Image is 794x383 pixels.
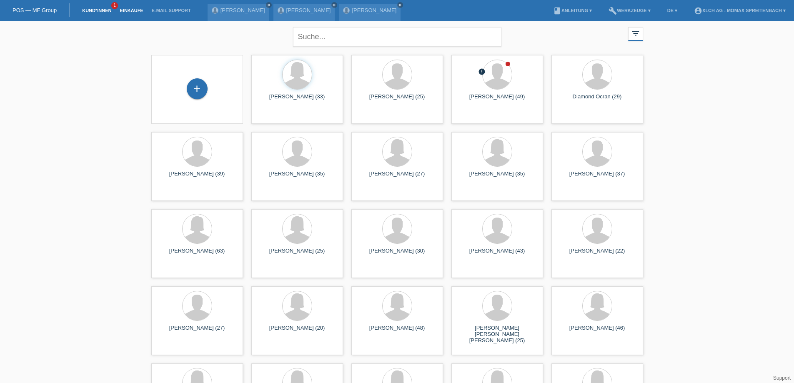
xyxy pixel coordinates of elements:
i: close [267,3,271,7]
div: [PERSON_NAME] (27) [158,325,236,338]
div: [PERSON_NAME] [PERSON_NAME] [PERSON_NAME] (25) [458,325,536,340]
a: close [331,2,337,8]
div: [PERSON_NAME] (46) [558,325,636,338]
i: close [398,3,402,7]
div: Zurückgewiesen [478,68,486,77]
div: [PERSON_NAME] (20) [258,325,336,338]
div: Diamond Ocran (29) [558,93,636,107]
div: [PERSON_NAME] (33) [258,93,336,107]
a: bookAnleitung ▾ [549,8,596,13]
a: Einkäufe [115,8,147,13]
a: [PERSON_NAME] [352,7,396,13]
a: buildWerkzeuge ▾ [604,8,655,13]
a: Support [773,375,791,381]
div: [PERSON_NAME] (30) [358,248,436,261]
a: DE ▾ [663,8,681,13]
div: [PERSON_NAME] (25) [258,248,336,261]
div: [PERSON_NAME] (35) [258,170,336,184]
a: E-Mail Support [148,8,195,13]
i: book [553,7,561,15]
a: account_circleXLCH AG - Mömax Spreitenbach ▾ [690,8,790,13]
i: account_circle [694,7,702,15]
i: close [332,3,336,7]
div: [PERSON_NAME] (49) [458,93,536,107]
div: [PERSON_NAME] (22) [558,248,636,261]
span: 1 [111,2,118,9]
a: POS — MF Group [13,7,57,13]
i: filter_list [631,29,640,38]
div: [PERSON_NAME] (43) [458,248,536,261]
a: close [266,2,272,8]
div: Kund*in hinzufügen [187,82,207,96]
a: [PERSON_NAME] [286,7,331,13]
div: [PERSON_NAME] (39) [158,170,236,184]
div: [PERSON_NAME] (27) [358,170,436,184]
div: [PERSON_NAME] (48) [358,325,436,338]
a: [PERSON_NAME] [220,7,265,13]
a: Kund*innen [78,8,115,13]
input: Suche... [293,27,501,47]
a: close [397,2,403,8]
div: [PERSON_NAME] (37) [558,170,636,184]
div: [PERSON_NAME] (63) [158,248,236,261]
div: [PERSON_NAME] (35) [458,170,536,184]
i: error [478,68,486,75]
div: [PERSON_NAME] (25) [358,93,436,107]
i: build [609,7,617,15]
